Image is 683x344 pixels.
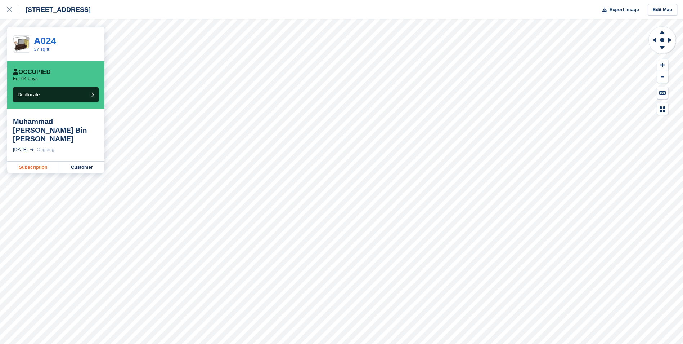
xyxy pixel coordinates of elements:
[13,87,99,102] button: Deallocate
[648,4,677,16] a: Edit Map
[34,47,49,52] a: 37 sq ft
[13,76,38,81] p: For 64 days
[13,69,51,76] div: Occupied
[657,59,668,71] button: Zoom In
[34,35,56,46] a: A024
[598,4,639,16] button: Export Image
[609,6,639,13] span: Export Image
[7,162,59,173] a: Subscription
[37,146,54,153] div: Ongoing
[657,71,668,83] button: Zoom Out
[657,103,668,115] button: Map Legend
[657,87,668,99] button: Keyboard Shortcuts
[19,5,91,14] div: [STREET_ADDRESS]
[13,146,28,153] div: [DATE]
[13,36,30,52] img: 5x10x8.png
[18,92,40,97] span: Deallocate
[30,148,34,151] img: arrow-right-light-icn-cde0832a797a2874e46488d9cf13f60e5c3a73dbe684e267c42b8395dfbc2abf.svg
[13,117,99,143] div: Muhammad [PERSON_NAME] Bin [PERSON_NAME]
[59,162,104,173] a: Customer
